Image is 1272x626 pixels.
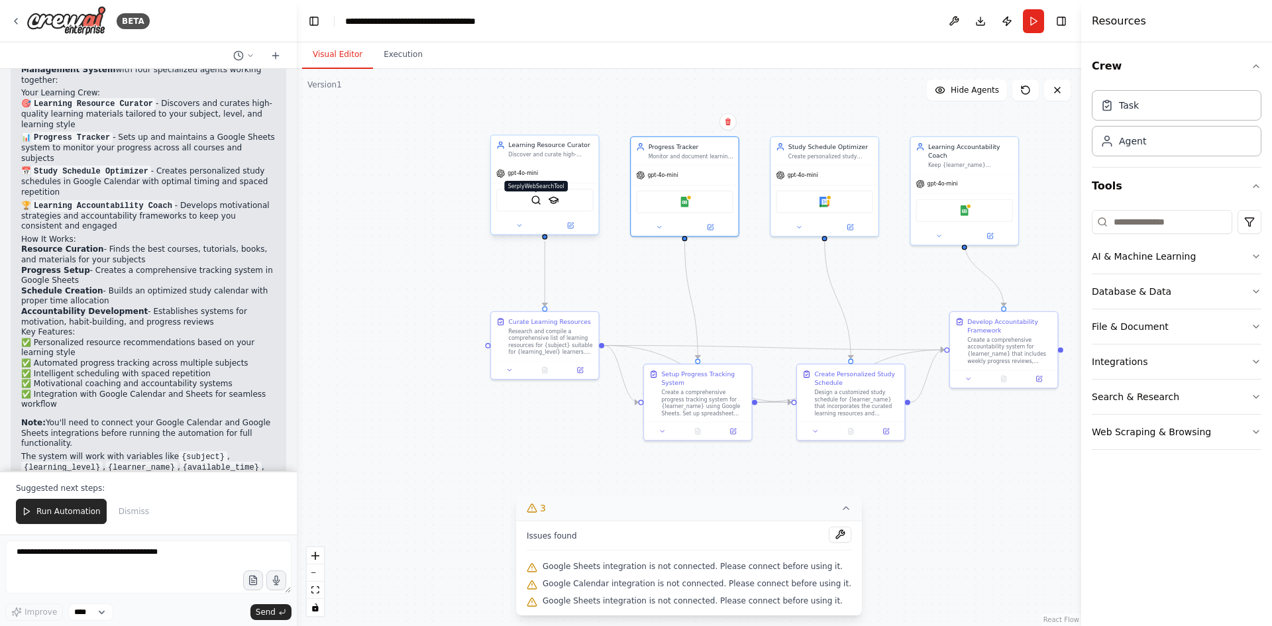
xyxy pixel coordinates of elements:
[31,200,175,212] code: Learning Accountability Coach
[649,153,733,160] div: Monitor and document learning progress across multiple {subjects}, track completed courses, assig...
[5,603,63,621] button: Improve
[960,241,1008,306] g: Edge from 7d5d6a48-58aa-412e-8769-2f85bd4bc12d to dc8e7ac5-b451-4c6c-ae0f-aeffddaf1e72
[647,172,678,179] span: gpt-4o-mini
[25,607,57,617] span: Improve
[21,266,276,286] li: - Creates a comprehensive tracking system in Google Sheets
[832,426,869,437] button: No output available
[1092,355,1147,368] div: Integrations
[661,389,746,417] div: Create a comprehensive progress tracking system for {learner_name} using Google Sheets. Set up sp...
[112,499,156,524] button: Dismiss
[928,142,1013,160] div: Learning Accountability Coach
[814,389,899,417] div: Design a customized study schedule for {learner_name} that incorporates the curated learning reso...
[31,98,156,110] code: Learning Resource Curator
[21,338,276,358] li: ✅ Personalized resource recommendations based on your learning style
[26,6,106,36] img: Logo
[256,607,276,617] span: Send
[1092,425,1211,439] div: Web Scraping & Browsing
[307,582,324,599] button: fit view
[565,365,595,376] button: Open in side panel
[967,317,1052,335] div: Develop Accountability Framework
[527,531,577,541] span: Issues found
[307,599,324,616] button: toggle interactivity
[21,390,276,410] li: ✅ Integration with Google Calendar and Sheets for seamless workflow
[21,235,276,245] h2: How It Works:
[243,570,263,590] button: Upload files
[21,452,276,494] p: The system will work with variables like , , , , and to create a truly personalized experience fo...
[927,180,958,187] span: gpt-4o-mini
[787,172,818,179] span: gpt-4o-mini
[105,462,178,474] code: {learner_name}
[21,462,103,474] code: {learning_level}
[649,142,733,151] div: Progress Tracker
[228,48,260,64] button: Switch to previous chat
[21,418,276,449] p: You'll need to connect your Google Calendar and Google Sheets integrations before running the aut...
[546,220,596,231] button: Open in side panel
[965,231,1015,241] button: Open in side panel
[928,162,1013,169] div: Keep {learner_name} motivated and accountable to their learning goals in {subject}. Provide encou...
[820,241,855,358] g: Edge from 73ef3bbb-f755-4838-ab53-71a8b3f66f26 to d981152e-d885-4b2f-8b6b-f26f45da02cb
[1119,99,1139,112] div: Task
[679,426,716,437] button: No output available
[543,578,851,589] span: Google Calendar integration is not connected. Please connect before using it.
[117,13,150,29] div: BETA
[509,317,591,326] div: Curate Learning Resources
[540,501,546,515] span: 3
[21,244,104,254] strong: Resource Curation
[21,369,276,380] li: ✅ Intelligent scheduling with spaced repetition
[526,365,563,376] button: No output available
[630,136,739,237] div: Progress TrackerMonitor and document learning progress across multiple {subjects}, track complete...
[180,462,262,474] code: {available_time}
[985,374,1022,384] button: No output available
[543,561,843,572] span: Google Sheets integration is not connected. Please connect before using it.
[21,307,148,316] strong: Accountability Development
[686,222,735,233] button: Open in side panel
[541,241,549,306] g: Edge from 9b0482a2-9ca9-4db5-b040-118bfd85b94a to e53a7bdb-085b-4d32-944a-a91fba87fea2
[825,222,875,233] button: Open in side panel
[307,547,324,616] div: React Flow controls
[1052,12,1071,30] button: Hide right sidebar
[531,195,541,205] img: SerplyWebSearchTool
[21,99,276,130] p: 🎯 - Discovers and curates high-quality learning materials tailored to your subject, level, and le...
[1092,285,1171,298] div: Database & Data
[345,15,494,28] nav: breadcrumb
[1092,13,1146,29] h4: Resources
[719,113,737,130] button: Delete node
[788,142,873,151] div: Study Schedule Optimizer
[21,244,276,265] li: - Finds the best courses, tutorials, books, and materials for your subjects
[1092,48,1261,85] button: Crew
[814,370,899,387] div: Create Personalized Study Schedule
[788,153,873,160] div: Create personalized study schedules for {learner_name} based on their {available_time}, {learning...
[1092,85,1261,167] div: Crew
[910,345,944,406] g: Edge from d981152e-d885-4b2f-8b6b-f26f45da02cb to dc8e7ac5-b451-4c6c-ae0f-aeffddaf1e72
[959,205,970,216] img: Google Sheets
[509,151,594,158] div: Discover and curate high-quality learning resources for {subject} tailored to {learning_level} an...
[1092,390,1179,403] div: Search & Research
[21,132,276,164] p: 📊 - Sets up and maintains a Google Sheets system to monitor your progress across all courses and ...
[307,79,342,90] div: Version 1
[21,266,90,275] strong: Progress Setup
[490,311,600,380] div: Curate Learning ResourcesResearch and compile a comprehensive list of learning resources for {sub...
[1092,274,1261,309] button: Database & Data
[305,12,323,30] button: Hide left sidebar
[871,426,901,437] button: Open in side panel
[1092,250,1196,263] div: AI & Machine Learning
[31,166,151,178] code: Study Schedule Optimizer
[604,341,944,354] g: Edge from e53a7bdb-085b-4d32-944a-a91fba87fea2 to dc8e7ac5-b451-4c6c-ae0f-aeffddaf1e72
[1119,134,1146,148] div: Agent
[21,379,276,390] li: ✅ Motivational coaching and accountability systems
[680,197,690,207] img: Google Sheets
[509,140,594,149] div: Learning Resource Curator
[21,358,276,369] li: ✅ Automated progress tracking across multiple subjects
[21,88,276,99] h2: Your Learning Crew:
[21,307,276,327] li: - Establishes systems for motivation, habit-building, and progress reviews
[680,241,702,358] g: Edge from c21298b9-dcdb-49a6-be0c-f811498806fe to 07cf6816-8e23-4bb5-ac0d-c193907be322
[1092,415,1261,449] button: Web Scraping & Browsing
[516,496,862,521] button: 3
[949,311,1059,389] div: Develop Accountability FrameworkCreate a comprehensive accountability system for {learner_name} t...
[927,79,1007,101] button: Hide Agents
[543,596,843,606] span: Google Sheets integration is not connected. Please connect before using it.
[1024,374,1054,384] button: Open in side panel
[507,170,538,178] span: gpt-4o-mini
[16,483,281,494] p: Suggested next steps:
[119,506,149,517] span: Dismiss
